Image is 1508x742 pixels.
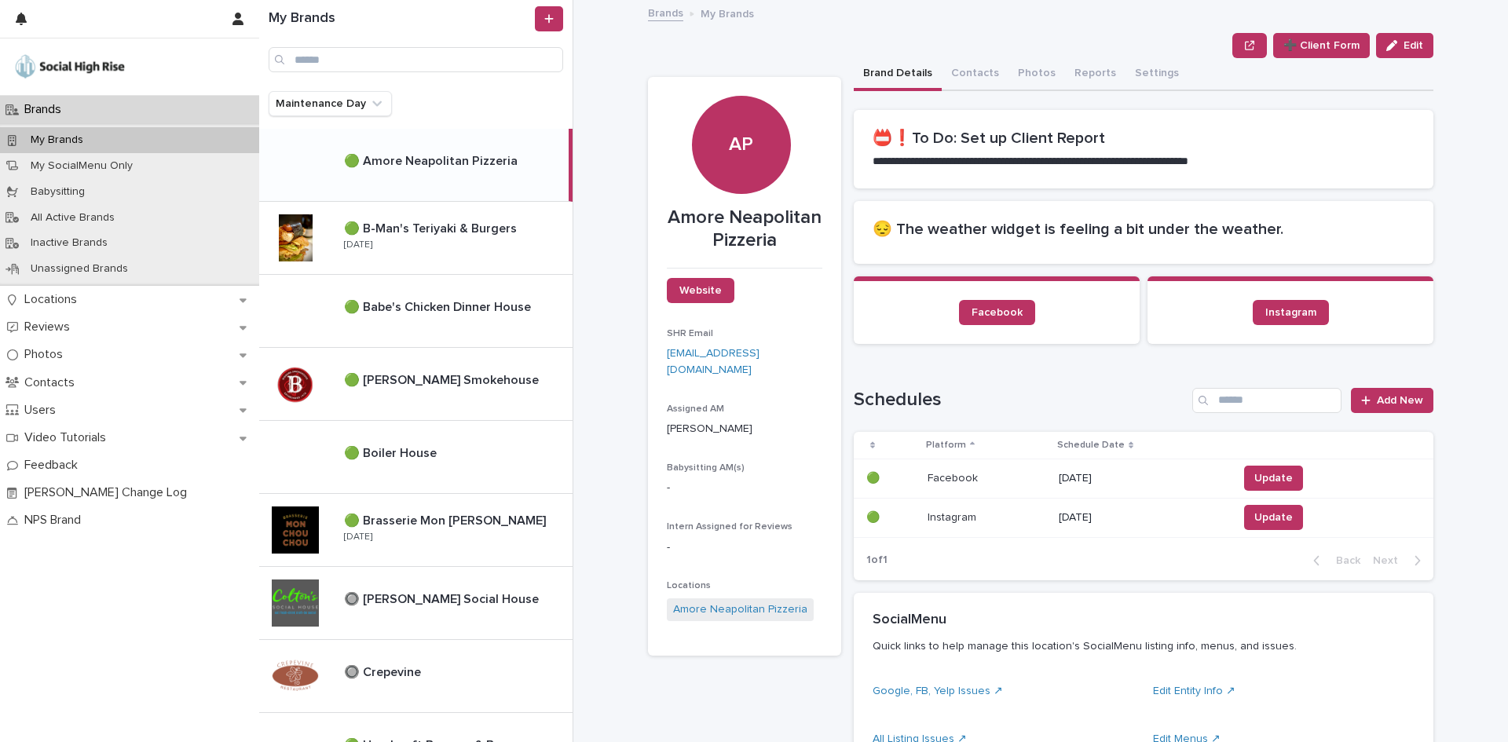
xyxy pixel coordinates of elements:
a: 🟢 Boiler House🟢 Boiler House [259,421,573,494]
tr: 🟢🟢 InstagramInstagram [DATE]Update [854,498,1433,537]
h1: Schedules [854,389,1186,411]
p: Facebook [928,469,981,485]
span: Website [679,285,722,296]
span: Next [1373,555,1407,566]
a: Website [667,278,734,303]
a: 🔘 [PERSON_NAME] Social House🔘 [PERSON_NAME] Social House [259,567,573,640]
p: Babysitting [18,185,97,199]
a: Facebook [959,300,1035,325]
button: Edit [1376,33,1433,58]
p: My Brands [701,4,754,21]
button: Next [1367,554,1433,568]
a: Edit Entity Info ↗ [1153,685,1235,696]
p: [DATE] [1059,472,1225,485]
a: 🟢 Babe's Chicken Dinner House🟢 Babe's Chicken Dinner House [259,275,573,348]
span: Facebook [972,307,1023,318]
span: Add New [1377,395,1423,406]
a: 🟢 Brasserie Mon [PERSON_NAME]🟢 Brasserie Mon [PERSON_NAME] [DATE] [259,494,573,567]
span: Babysitting AM(s) [667,463,745,473]
p: Feedback [18,458,90,473]
p: Instagram [928,508,979,525]
h2: 😔 The weather widget is feeling a bit under the weather. [873,220,1415,239]
p: 🟢 B-Man's Teriyaki & Burgers [344,218,520,236]
a: 🔘 Crepevine🔘 Crepevine [259,640,573,713]
span: SHR Email [667,329,713,338]
a: 🟢 B-Man's Teriyaki & Burgers🟢 B-Man's Teriyaki & Burgers [DATE] [259,202,573,275]
p: - [667,480,822,496]
a: 🟢 Amore Neapolitan Pizzeria🟢 Amore Neapolitan Pizzeria [259,129,573,202]
button: Maintenance Day [269,91,392,116]
p: My Brands [18,133,96,147]
p: 🟢 Brasserie Mon [PERSON_NAME] [344,510,549,528]
p: Quick links to help manage this location's SocialMenu listing info, menus, and issues. [873,639,1408,653]
a: Add New [1351,388,1433,413]
span: ➕ Client Form [1283,38,1360,53]
a: [EMAIL_ADDRESS][DOMAIN_NAME] [667,348,759,375]
p: [DATE] [344,532,372,543]
button: Settings [1126,58,1188,91]
p: [DATE] [1059,511,1225,525]
p: Contacts [18,375,87,390]
button: Update [1244,505,1303,530]
p: Video Tutorials [18,430,119,445]
span: Locations [667,581,711,590]
p: Unassigned Brands [18,262,141,276]
p: 🟢 Amore Neapolitan Pizzeria [344,151,521,169]
span: Edit [1404,40,1423,51]
p: Photos [18,347,75,362]
a: 🟢 [PERSON_NAME] Smokehouse🟢 [PERSON_NAME] Smokehouse [259,348,573,421]
p: Amore Neapolitan Pizzeria [667,207,822,252]
p: NPS Brand [18,513,93,528]
a: Amore Neapolitan Pizzeria [673,601,807,618]
div: AP [692,35,790,156]
p: Reviews [18,320,82,334]
span: Assigned AM [667,404,724,414]
span: Back [1327,555,1360,566]
p: 🟢 [866,508,883,525]
p: - [667,539,822,556]
p: Inactive Brands [18,236,120,250]
button: ➕ Client Form [1273,33,1370,58]
a: Instagram [1253,300,1329,325]
h2: 📛❗To Do: Set up Client Report [873,129,1415,148]
p: 🔘 [PERSON_NAME] Social House [344,589,542,607]
button: Reports [1065,58,1126,91]
p: 🟢 Babe's Chicken Dinner House [344,297,534,315]
span: Instagram [1265,307,1316,318]
h2: SocialMenu [873,612,946,629]
p: 🟢 [866,469,883,485]
button: Update [1244,466,1303,491]
span: Update [1254,510,1293,525]
button: Photos [1008,58,1065,91]
a: Google, FB, Yelp Issues ↗ [873,685,1003,696]
img: o5DnuTxEQV6sW9jFYBBf [13,51,127,82]
a: Brands [648,3,683,21]
p: Users [18,403,68,418]
p: [DATE] [344,239,372,250]
p: Schedule Date [1057,437,1125,454]
p: 1 of 1 [854,541,900,579]
p: [PERSON_NAME] Change Log [18,485,199,500]
p: 🔘 Crepevine [344,662,424,680]
p: Locations [18,292,90,307]
h1: My Brands [269,10,532,27]
button: Brand Details [854,58,942,91]
p: My SocialMenu Only [18,159,145,173]
p: 🟢 [PERSON_NAME] Smokehouse [344,370,542,388]
button: Contacts [942,58,1008,91]
tr: 🟢🟢 FacebookFacebook [DATE]Update [854,459,1433,499]
span: Intern Assigned for Reviews [667,522,792,532]
button: Back [1301,554,1367,568]
p: Brands [18,102,74,117]
p: [PERSON_NAME] [667,421,822,437]
input: Search [269,47,563,72]
p: Platform [926,437,966,454]
span: Update [1254,470,1293,486]
p: 🟢 Boiler House [344,443,440,461]
p: All Active Brands [18,211,127,225]
input: Search [1192,388,1341,413]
